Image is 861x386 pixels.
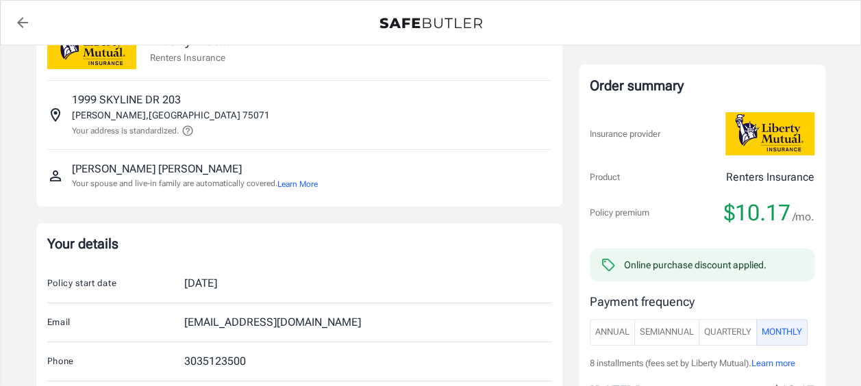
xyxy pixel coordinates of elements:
button: Monthly [756,319,808,346]
p: [PERSON_NAME] [PERSON_NAME] [72,161,242,177]
img: Liberty Mutual [47,26,136,69]
p: Your details [47,234,551,253]
div: [DATE] [184,275,217,292]
img: Back to quotes [379,18,482,29]
span: 8 installments (fees set by Liberty Mutual). [590,358,751,368]
p: Phone [47,355,184,368]
p: Policy start date [47,276,184,290]
p: Payment frequency [590,292,814,311]
div: Online purchase discount applied. [624,258,766,272]
span: $10.17 [724,199,790,227]
div: 3035123500 [184,353,246,370]
p: Renters Insurance [150,51,236,64]
span: Learn more [751,358,795,368]
button: Annual [590,319,635,346]
p: Policy premium [590,206,649,220]
span: SemiAnnual [640,324,694,340]
svg: Insured person [47,168,64,184]
p: [PERSON_NAME] , [GEOGRAPHIC_DATA] 75071 [72,108,270,122]
svg: Insured address [47,107,64,123]
p: 1999 SKYLINE DR 203 [72,92,181,108]
a: back to quotes [9,9,36,36]
span: Annual [595,324,629,340]
span: Quarterly [704,324,751,340]
button: SemiAnnual [634,319,699,346]
button: Quarterly [699,319,757,346]
p: Product [590,170,620,184]
p: Your address is standardized. [72,125,179,137]
p: Your spouse and live-in family are automatically covered. [72,177,318,190]
button: Learn More [277,178,318,190]
span: Monthly [762,324,802,340]
span: /mo. [793,207,814,227]
p: Insurance provider [590,127,660,141]
p: Renters Insurance [726,169,814,185]
img: Liberty Mutual [725,112,814,155]
div: Order summary [590,75,814,96]
p: Email [47,316,184,329]
div: [EMAIL_ADDRESS][DOMAIN_NAME] [184,314,361,331]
